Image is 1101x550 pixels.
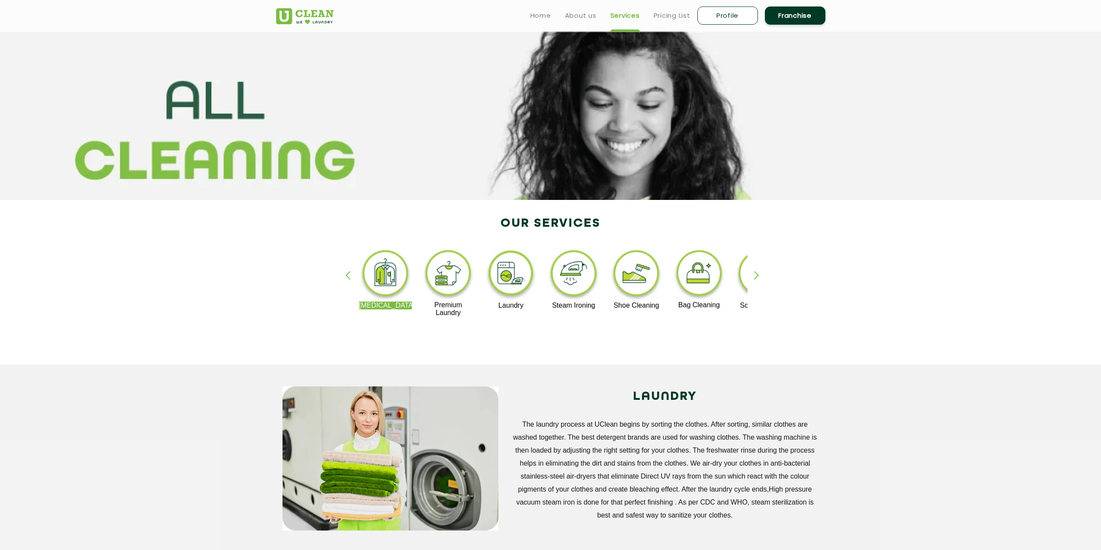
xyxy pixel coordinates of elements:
[765,6,825,25] a: Franchise
[735,248,788,302] img: sofa_cleaning_11zon.webp
[547,302,600,309] p: Steam Ironing
[422,301,475,317] p: Premium Laundry
[547,248,600,302] img: steam_ironing_11zon.webp
[673,248,726,301] img: bag_cleaning_11zon.webp
[485,302,538,309] p: Laundry
[610,248,663,302] img: shoe_cleaning_11zon.webp
[511,418,819,522] p: The laundry process at UClean begins by sorting the clothes. After sorting, similar clothes are w...
[697,6,758,25] a: Profile
[654,10,690,21] a: Pricing List
[610,10,640,21] a: Services
[565,10,597,21] a: About us
[530,10,551,21] a: Home
[282,386,498,531] img: service_main_image_11zon.webp
[359,248,412,302] img: dry_cleaning_11zon.webp
[610,302,663,309] p: Shoe Cleaning
[485,248,538,302] img: laundry_cleaning_11zon.webp
[422,248,475,301] img: premium_laundry_cleaning_11zon.webp
[359,302,412,309] p: [MEDICAL_DATA]
[673,301,726,309] p: Bag Cleaning
[735,302,788,309] p: Sofa Cleaning
[276,8,334,24] img: UClean Laundry and Dry Cleaning
[511,386,819,407] h2: LAUNDRY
